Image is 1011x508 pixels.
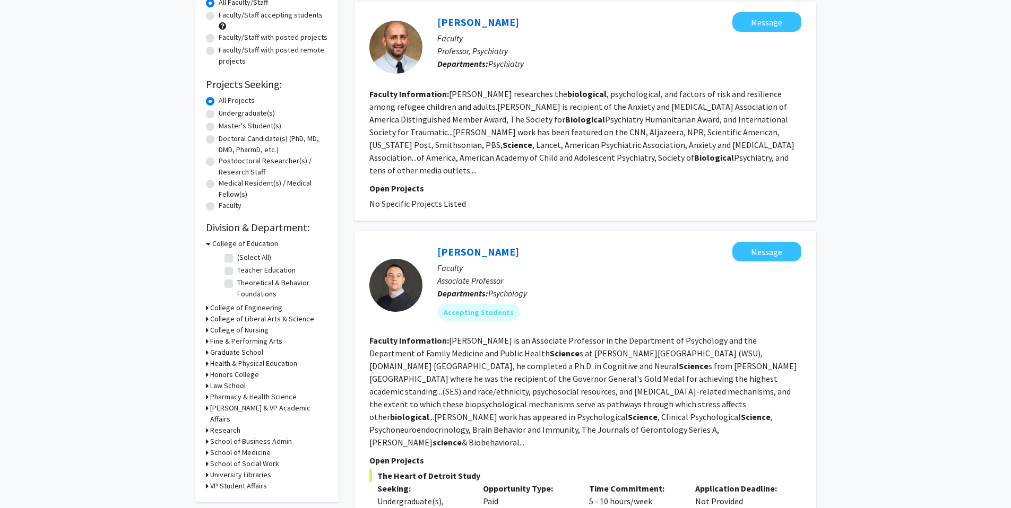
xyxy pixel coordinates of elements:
b: Science [741,411,771,422]
b: Faculty Information: [369,335,449,346]
b: Science [628,411,658,422]
span: The Heart of Detroit Study [369,469,801,482]
iframe: Chat [8,460,45,500]
b: Science [679,361,708,371]
b: Science [503,139,532,150]
b: Biological [565,114,605,125]
b: Departments: [437,58,488,69]
b: biological [567,89,607,99]
h3: Fine & Performing Arts [210,336,282,347]
h3: [PERSON_NAME] & VP Academic Affairs [210,402,328,425]
p: Professor, Psychiatry [437,45,801,57]
h3: College of Education [212,238,278,249]
p: Associate Professor [437,274,801,287]
label: Doctoral Candidate(s) (PhD, MD, DMD, PharmD, etc.) [219,133,328,155]
h2: Division & Department: [206,221,328,234]
h3: School of Social Work [210,458,279,469]
label: (Select All) [237,252,271,263]
a: [PERSON_NAME] [437,15,519,29]
label: Medical Resident(s) / Medical Fellow(s) [219,178,328,200]
h3: College of Nursing [210,325,269,336]
h3: Graduate School [210,347,263,358]
h3: Research [210,425,240,436]
a: [PERSON_NAME] [437,245,519,258]
mat-chip: Accepting Students [437,304,520,321]
p: Faculty [437,32,801,45]
h3: College of Liberal Arts & Science [210,313,314,325]
label: Faculty/Staff accepting students [219,10,323,21]
h3: Pharmacy & Health Science [210,391,297,402]
p: Opportunity Type: [483,482,573,495]
b: Biological [694,152,734,163]
h2: Projects Seeking: [206,78,328,91]
button: Message Samuele Zilioli [732,242,801,261]
button: Message Arash Javanbakht [732,12,801,32]
label: Faculty/Staff with posted projects [219,32,327,43]
label: Teacher Education [237,265,296,276]
span: Psychiatry [488,58,524,69]
p: Faculty [437,261,801,274]
p: Open Projects [369,182,801,195]
label: Faculty [219,200,241,211]
h3: School of Business Admin [210,436,292,447]
h3: Honors College [210,369,259,380]
p: Open Projects [369,454,801,467]
p: Seeking: [377,482,468,495]
p: Application Deadline: [695,482,785,495]
fg-read-more: [PERSON_NAME] is an Associate Professor in the Department of Psychology and the Department of Fam... [369,335,797,448]
label: Theoretical & Behavior Foundations [237,277,325,300]
b: Science [550,348,580,358]
span: Psychology [488,288,527,299]
b: Departments: [437,288,488,299]
h3: School of Medicine [210,447,271,458]
label: Undergraduate(s) [219,108,275,119]
p: Time Commitment: [589,482,679,495]
b: science [433,437,462,448]
h3: VP Student Affairs [210,480,267,492]
h3: College of Engineering [210,302,282,313]
fg-read-more: [PERSON_NAME] researches the , psychological, and factors of risk and resilience among refugee ch... [369,89,794,176]
h3: Health & Physical Education [210,358,297,369]
label: Postdoctoral Researcher(s) / Research Staff [219,155,328,178]
label: Faculty/Staff with posted remote projects [219,45,328,67]
label: All Projects [219,95,255,106]
b: Faculty Information: [369,89,449,99]
b: biological [390,411,429,422]
h3: Law School [210,380,246,391]
span: No Specific Projects Listed [369,198,466,209]
h3: University Libraries [210,469,271,480]
label: Master's Student(s) [219,120,281,132]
